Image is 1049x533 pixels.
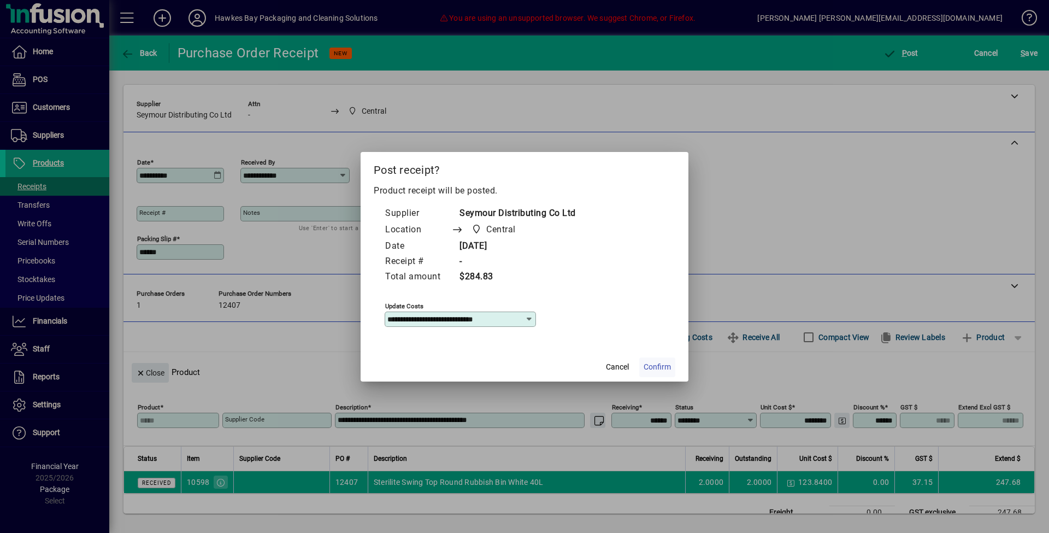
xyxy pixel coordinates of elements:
[639,358,675,377] button: Confirm
[385,239,451,254] td: Date
[600,358,635,377] button: Cancel
[361,152,688,184] h2: Post receipt?
[486,223,516,236] span: Central
[374,184,675,197] p: Product receipt will be posted.
[385,221,451,239] td: Location
[644,361,671,373] span: Confirm
[451,239,576,254] td: [DATE]
[385,206,451,221] td: Supplier
[451,206,576,221] td: Seymour Distributing Co Ltd
[385,270,451,285] td: Total amount
[451,270,576,285] td: $284.83
[385,254,451,270] td: Receipt #
[468,222,520,237] span: Central
[606,361,629,373] span: Cancel
[385,302,423,309] mat-label: Update costs
[451,254,576,270] td: -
